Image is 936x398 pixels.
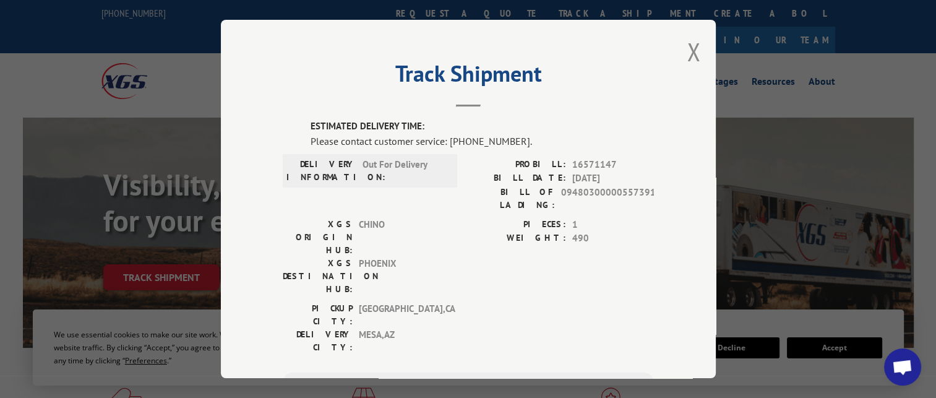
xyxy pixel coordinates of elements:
label: DELIVERY INFORMATION: [286,158,356,184]
span: 16571147 [572,158,654,172]
span: 09480300000557391 [561,186,654,212]
label: DELIVERY CITY: [283,328,353,354]
label: PIECES: [468,218,566,232]
h2: Track Shipment [283,65,654,89]
label: PROBILL: [468,158,566,172]
label: WEIGHT: [468,231,566,246]
label: BILL DATE: [468,171,566,186]
span: PHOENIX [359,257,442,296]
span: [DATE] [572,171,654,186]
span: CHINO [359,218,442,257]
label: BILL OF LADING: [468,186,555,212]
span: 490 [572,231,654,246]
div: Please contact customer service: [PHONE_NUMBER]. [311,134,654,149]
div: Open chat [884,348,921,386]
span: 1 [572,218,654,232]
label: XGS DESTINATION HUB: [283,257,353,296]
span: [GEOGRAPHIC_DATA] , CA [359,302,442,328]
label: PICKUP CITY: [283,302,353,328]
label: ESTIMATED DELIVERY TIME: [311,119,654,134]
button: Close modal [687,35,700,68]
label: XGS ORIGIN HUB: [283,218,353,257]
span: MESA , AZ [359,328,442,354]
span: Out For Delivery [363,158,446,184]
